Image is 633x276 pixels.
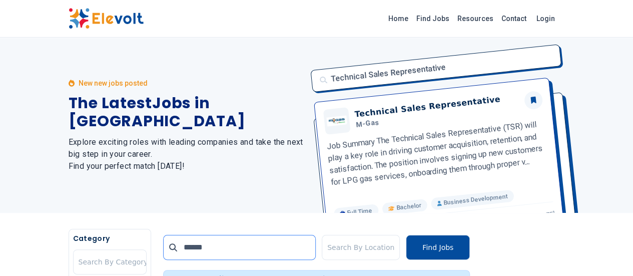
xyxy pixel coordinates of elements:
p: New new jobs posted [79,78,148,88]
a: Find Jobs [412,11,453,27]
a: Home [384,11,412,27]
a: Login [530,9,561,29]
h1: The Latest Jobs in [GEOGRAPHIC_DATA] [69,94,305,130]
img: Elevolt [69,8,144,29]
h5: Category [73,233,147,243]
a: Resources [453,11,497,27]
a: Contact [497,11,530,27]
iframe: Chat Widget [583,228,633,276]
button: Find Jobs [406,235,470,260]
h2: Explore exciting roles with leading companies and take the next big step in your career. Find you... [69,136,305,172]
